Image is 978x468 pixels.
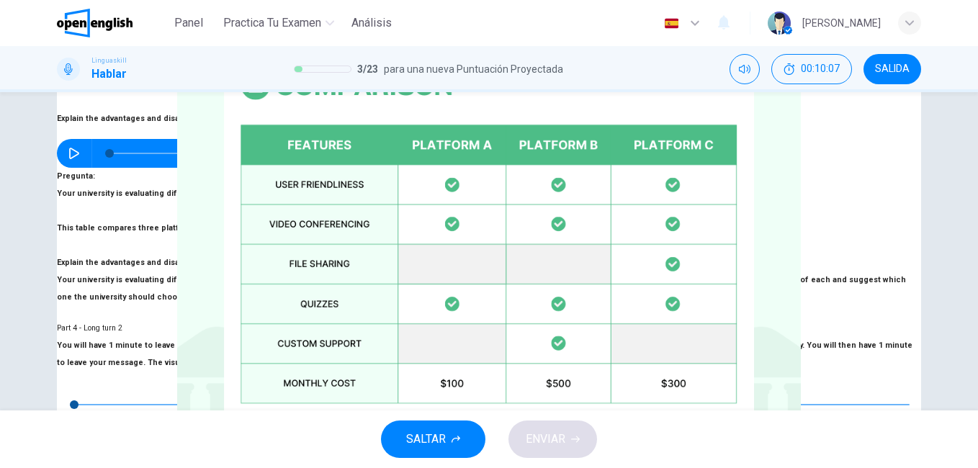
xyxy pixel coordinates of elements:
div: [PERSON_NAME] [802,14,881,32]
span: Panel [174,14,203,32]
button: SALTAR [381,420,485,458]
span: para una nueva Puntuación Proyectada [384,60,563,78]
button: SALIDA [863,54,921,84]
div: Ocultar [771,54,852,84]
button: 00:10:07 [771,54,852,84]
span: Linguaskill [91,55,127,66]
button: Panel [166,10,212,36]
h1: Hablar [91,66,127,83]
button: Practica tu examen [217,10,340,36]
div: Silenciar [730,54,760,84]
img: OpenEnglish logo [57,9,133,37]
button: Análisis [346,10,398,36]
span: 00:10:07 [801,63,840,75]
span: SALIDA [875,63,910,75]
a: OpenEnglish logo [57,9,166,37]
span: Practica tu examen [223,14,321,32]
img: es [663,18,681,29]
img: Profile picture [768,12,791,35]
span: SALTAR [406,429,446,449]
span: Análisis [351,14,392,32]
span: 3 / 23 [357,60,378,78]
